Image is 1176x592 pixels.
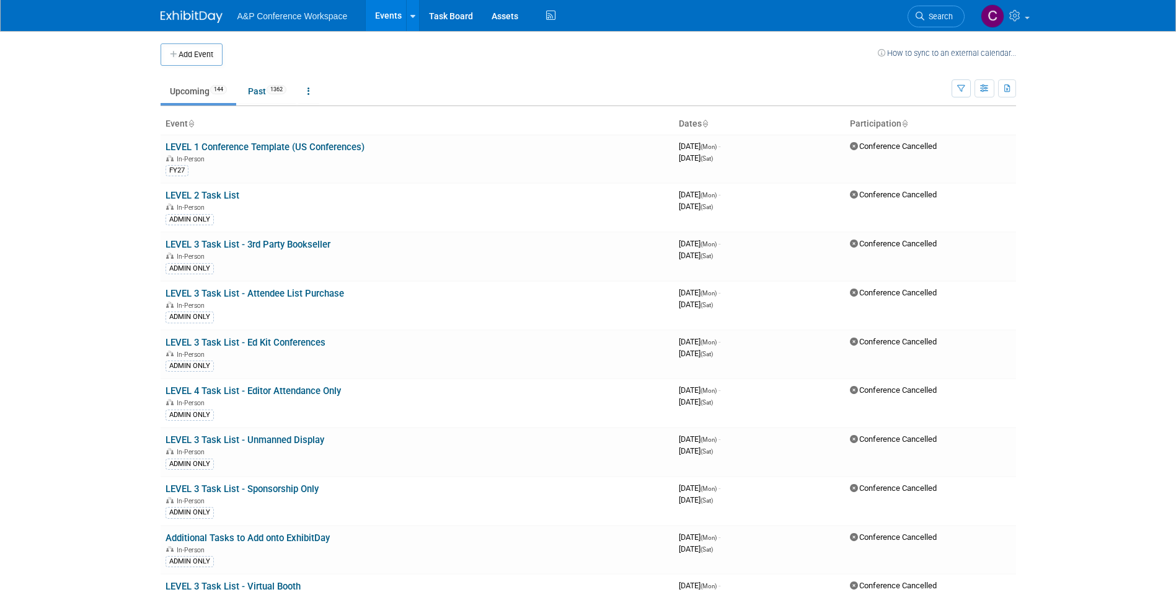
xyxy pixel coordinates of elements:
[679,153,713,163] span: [DATE]
[674,114,845,135] th: Dates
[177,253,208,261] span: In-Person
[850,581,937,590] span: Conference Cancelled
[718,385,720,395] span: -
[908,6,965,27] a: Search
[679,495,713,505] span: [DATE]
[177,204,208,212] span: In-Person
[679,251,713,260] span: [DATE]
[701,143,717,150] span: (Mon)
[166,581,301,592] a: LEVEL 3 Task List - Virtual Booth
[850,337,937,346] span: Conference Cancelled
[718,288,720,297] span: -
[718,434,720,444] span: -
[850,239,937,248] span: Conference Cancelled
[166,239,330,250] a: LEVEL 3 Task List - 3rd Party Bookseller
[701,387,717,394] span: (Mon)
[718,141,720,151] span: -
[166,459,214,470] div: ADMIN ONLY
[701,302,713,308] span: (Sat)
[718,337,720,346] span: -
[850,190,937,199] span: Conference Cancelled
[718,532,720,542] span: -
[679,202,713,211] span: [DATE]
[166,214,214,225] div: ADMIN ONLY
[177,448,208,456] span: In-Person
[701,241,717,248] span: (Mon)
[679,300,713,309] span: [DATE]
[166,155,174,161] img: In-Person Event
[878,48,1016,58] a: How to sync to an external calendar...
[237,11,348,21] span: A&P Conference Workspace
[679,288,720,297] span: [DATE]
[701,399,713,406] span: (Sat)
[679,483,720,493] span: [DATE]
[166,399,174,405] img: In-Person Event
[166,497,174,503] img: In-Person Event
[701,204,713,210] span: (Sat)
[177,399,208,407] span: In-Person
[701,351,713,357] span: (Sat)
[166,141,365,153] a: LEVEL 1 Conference Template (US Conferences)
[166,351,174,357] img: In-Person Event
[166,263,214,274] div: ADMIN ONLY
[239,79,296,103] a: Past1362
[210,85,227,94] span: 144
[166,448,174,454] img: In-Person Event
[981,4,1004,28] img: Cyanne Stonesmith
[166,434,324,446] a: LEVEL 3 Task List - Unmanned Display
[850,288,937,297] span: Conference Cancelled
[166,361,214,372] div: ADMIN ONLY
[701,436,717,443] span: (Mon)
[166,410,214,421] div: ADMIN ONLY
[161,79,236,103] a: Upcoming144
[718,483,720,493] span: -
[161,11,223,23] img: ExhibitDay
[701,339,717,346] span: (Mon)
[177,302,208,310] span: In-Person
[188,119,194,128] a: Sort by Event Name
[679,532,720,542] span: [DATE]
[166,312,214,323] div: ADMIN ONLY
[679,581,720,590] span: [DATE]
[267,85,286,94] span: 1362
[679,544,713,554] span: [DATE]
[166,302,174,308] img: In-Person Event
[679,446,713,455] span: [DATE]
[901,119,908,128] a: Sort by Participation Type
[177,546,208,554] span: In-Person
[166,253,174,259] img: In-Person Event
[850,483,937,493] span: Conference Cancelled
[161,114,674,135] th: Event
[701,290,717,297] span: (Mon)
[166,337,325,348] a: LEVEL 3 Task List - Ed Kit Conferences
[701,546,713,553] span: (Sat)
[701,448,713,455] span: (Sat)
[679,141,720,151] span: [DATE]
[166,385,341,397] a: LEVEL 4 Task List - Editor Attendance Only
[850,434,937,444] span: Conference Cancelled
[166,507,214,518] div: ADMIN ONLY
[679,239,720,248] span: [DATE]
[177,497,208,505] span: In-Person
[701,534,717,541] span: (Mon)
[166,483,319,495] a: LEVEL 3 Task List - Sponsorship Only
[718,239,720,248] span: -
[701,192,717,199] span: (Mon)
[850,532,937,542] span: Conference Cancelled
[679,397,713,406] span: [DATE]
[701,497,713,504] span: (Sat)
[166,288,344,299] a: LEVEL 3 Task List - Attendee List Purchase
[166,546,174,552] img: In-Person Event
[679,190,720,199] span: [DATE]
[718,190,720,199] span: -
[701,485,717,492] span: (Mon)
[166,532,330,544] a: Additional Tasks to Add onto ExhibitDay
[701,583,717,590] span: (Mon)
[161,43,223,66] button: Add Event
[850,385,937,395] span: Conference Cancelled
[850,141,937,151] span: Conference Cancelled
[177,155,208,163] span: In-Person
[924,12,953,21] span: Search
[166,204,174,210] img: In-Person Event
[701,253,713,259] span: (Sat)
